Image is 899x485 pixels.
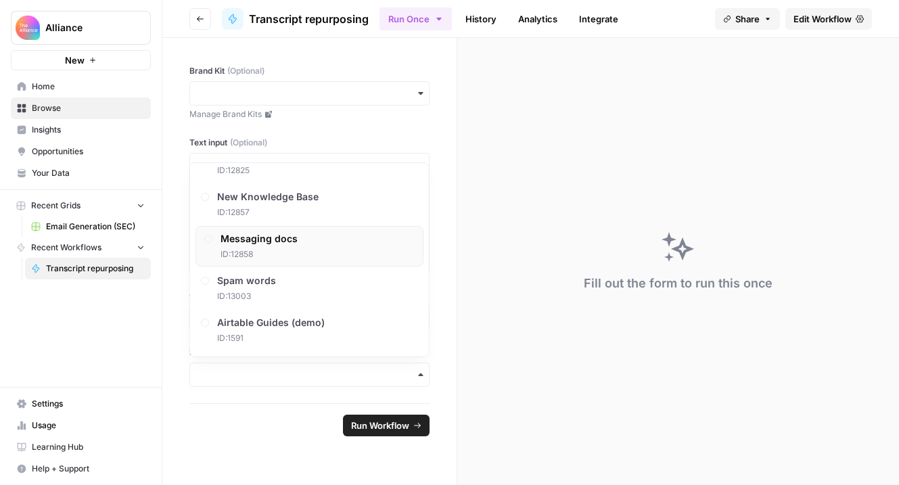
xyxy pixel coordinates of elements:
[32,102,145,114] span: Browse
[222,8,369,30] a: Transcript repurposing
[32,145,145,158] span: Opportunities
[11,97,151,119] a: Browse
[32,80,145,93] span: Home
[65,53,85,67] span: New
[11,436,151,458] a: Learning Hub
[735,12,760,26] span: Share
[230,137,267,149] span: (Optional)
[11,119,151,141] a: Insights
[16,16,40,40] img: Alliance Logo
[217,274,276,287] span: Spam words
[221,232,298,246] span: Messaging docs
[32,463,145,475] span: Help + Support
[217,316,325,329] span: Airtable Guides (demo)
[11,162,151,184] a: Your Data
[379,7,452,30] button: Run Once
[31,241,101,254] span: Recent Workflows
[571,8,626,30] a: Integrate
[11,393,151,415] a: Settings
[11,458,151,480] button: Help + Support
[11,195,151,216] button: Recent Grids
[785,8,872,30] a: Edit Workflow
[32,124,145,136] span: Insights
[11,50,151,70] button: New
[217,332,325,344] span: ID: 1591
[510,8,566,30] a: Analytics
[11,76,151,97] a: Home
[343,415,430,436] button: Run Workflow
[32,419,145,432] span: Usage
[31,200,80,212] span: Recent Grids
[45,21,127,34] span: Alliance
[793,12,852,26] span: Edit Workflow
[25,258,151,279] a: Transcript repurposing
[217,190,319,204] span: New Knowledge Base
[46,221,145,233] span: Email Generation (SEC)
[46,262,145,275] span: Transcript repurposing
[32,167,145,179] span: Your Data
[11,141,151,162] a: Opportunities
[584,274,773,293] div: Fill out the form to run this once
[227,65,264,77] span: (Optional)
[189,65,430,77] label: Brand Kit
[217,206,319,218] span: ID: 12857
[189,108,430,120] a: Manage Brand Kits
[715,8,780,30] button: Share
[217,290,276,302] span: ID: 13003
[249,11,369,27] span: Transcript repurposing
[11,11,151,45] button: Workspace: Alliance
[221,248,298,260] span: ID: 12858
[351,419,409,432] span: Run Workflow
[25,216,151,237] a: Email Generation (SEC)
[217,164,330,177] span: ID: 12825
[32,398,145,410] span: Settings
[457,8,505,30] a: History
[189,137,430,149] label: Text input
[11,415,151,436] a: Usage
[11,237,151,258] button: Recent Workflows
[32,441,145,453] span: Learning Hub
